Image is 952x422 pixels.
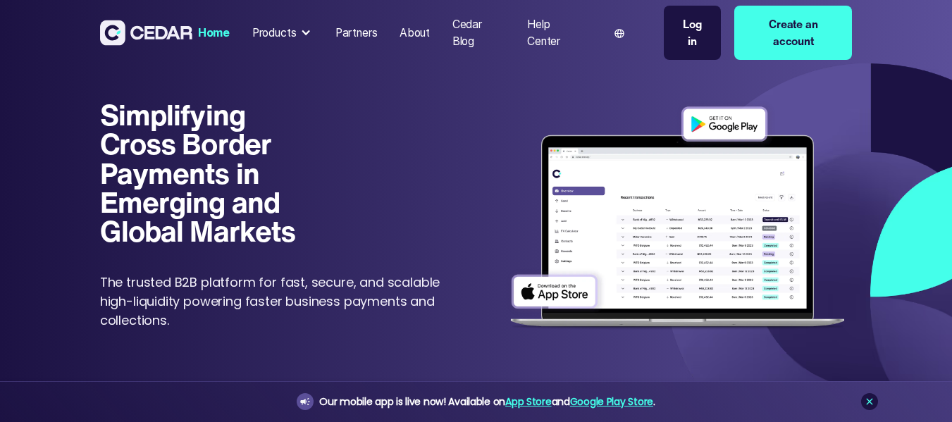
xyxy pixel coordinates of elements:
[198,25,230,42] div: Home
[247,19,319,47] div: Products
[664,6,722,60] a: Log in
[400,25,430,42] div: About
[452,16,505,49] div: Cedar Blog
[521,9,589,56] a: Help Center
[394,18,435,49] a: About
[100,100,309,245] h1: Simplifying Cross Border Payments in Emerging and Global Markets
[100,273,448,330] p: The trusted B2B platform for fast, secure, and scalable high-liquidity powering faster business p...
[335,25,378,42] div: Partners
[678,16,707,49] div: Log in
[192,18,235,49] a: Home
[527,16,583,49] div: Help Center
[330,18,383,49] a: Partners
[614,29,624,39] img: world icon
[447,9,511,56] a: Cedar Blog
[252,25,297,42] div: Products
[734,6,852,60] a: Create an account
[503,100,852,337] img: Dashboard of transactions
